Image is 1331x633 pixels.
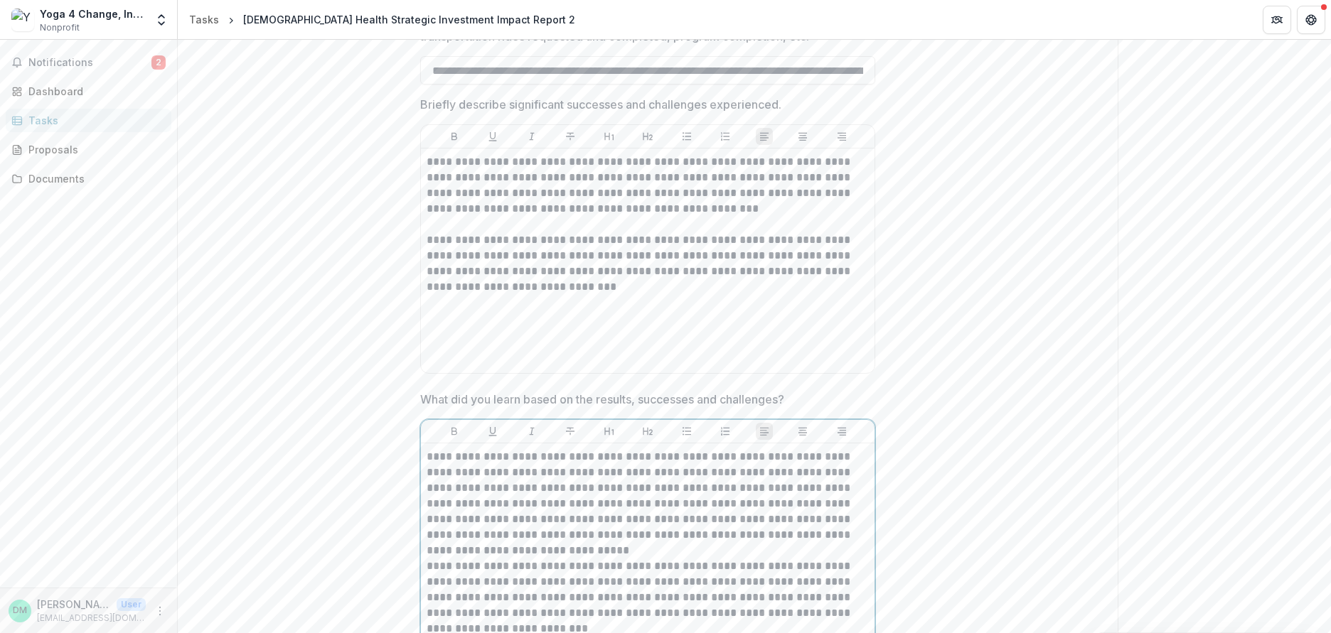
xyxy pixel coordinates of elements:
button: Align Left [756,423,773,440]
nav: breadcrumb [183,9,581,30]
p: Briefly describe significant successes and challenges experienced. [420,96,781,113]
button: Get Help [1297,6,1325,34]
span: Nonprofit [40,21,80,34]
span: Notifications [28,57,151,69]
button: Align Center [794,128,811,145]
div: Dana Metzger [13,606,27,615]
button: Italicize [523,423,540,440]
a: Proposals [6,138,171,161]
p: [EMAIL_ADDRESS][DOMAIN_NAME] [37,612,146,624]
a: Dashboard [6,80,171,103]
button: Align Right [833,423,850,440]
button: Bullet List [678,423,695,440]
button: Heading 2 [639,128,656,145]
button: Bullet List [678,128,695,145]
button: Partners [1263,6,1291,34]
div: Proposals [28,142,160,157]
div: Yoga 4 Change, Incorporated [40,6,146,21]
button: Align Right [833,128,850,145]
img: Yoga 4 Change, Incorporated [11,9,34,31]
button: Notifications2 [6,51,171,74]
button: Open entity switcher [151,6,171,34]
div: Documents [28,171,160,186]
button: Italicize [523,128,540,145]
button: Align Left [756,128,773,145]
a: Tasks [183,9,225,30]
div: Tasks [28,113,160,128]
div: Tasks [189,12,219,27]
button: Strike [562,128,579,145]
button: Align Center [794,423,811,440]
a: Tasks [6,109,171,132]
button: Ordered List [717,128,734,145]
button: Strike [562,423,579,440]
p: [PERSON_NAME] [37,597,111,612]
button: More [151,602,169,620]
div: [DEMOGRAPHIC_DATA] Health Strategic Investment Impact Report 2 [243,12,575,27]
a: Documents [6,167,171,190]
button: Bold [446,128,463,145]
button: Ordered List [717,423,734,440]
button: Heading 2 [639,423,656,440]
p: User [117,598,146,611]
button: Bold [446,423,463,440]
button: Underline [484,128,501,145]
p: What did you learn based on the results, successes and challenges? [420,391,784,408]
button: Heading 1 [601,423,618,440]
button: Underline [484,423,501,440]
div: Dashboard [28,84,160,99]
button: Heading 1 [601,128,618,145]
span: 2 [151,55,166,70]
